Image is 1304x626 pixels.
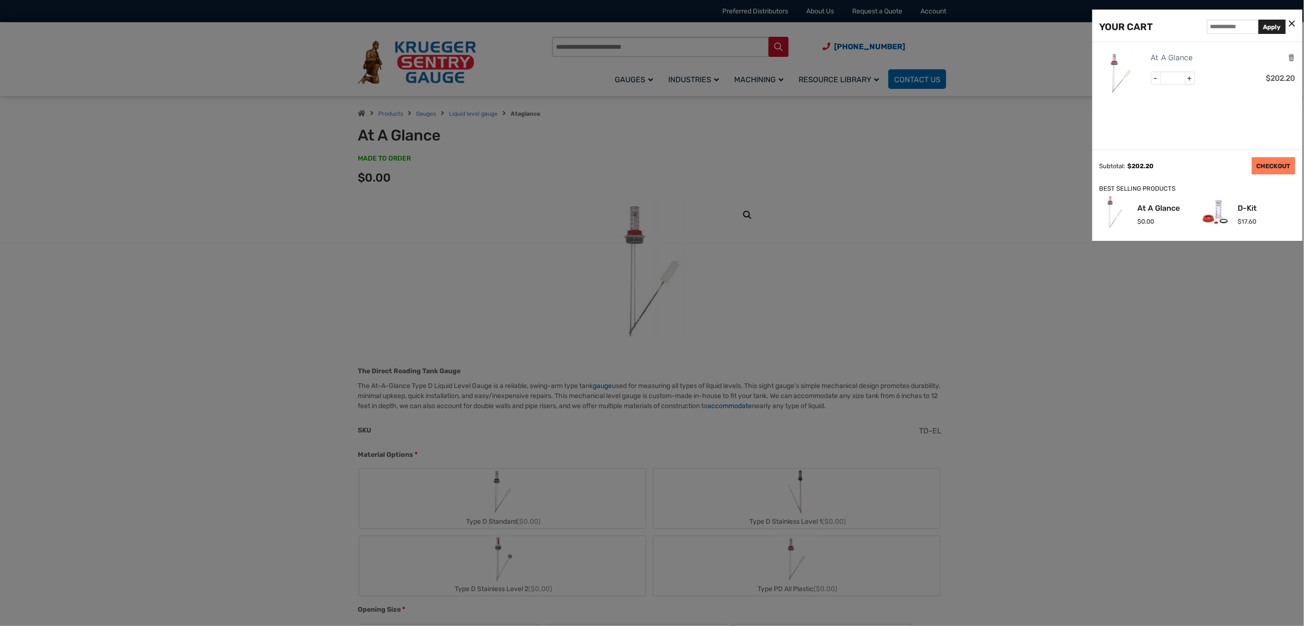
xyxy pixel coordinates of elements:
[1138,218,1142,225] span: $
[1266,74,1295,83] span: 202.20
[1128,162,1154,170] span: 202.20
[1100,19,1153,34] div: YOUR CART
[1200,196,1231,227] img: D-Kit
[1185,72,1195,85] span: +
[1100,162,1125,170] div: Subtotal:
[1100,184,1295,194] div: BEST SELLING PRODUCTS
[1152,72,1161,85] span: -
[1259,20,1286,34] button: Apply
[1138,205,1180,212] a: At A Glance
[1238,218,1242,225] span: $
[1151,52,1193,64] a: At A Glance
[1238,218,1257,225] span: 17.60
[1100,52,1143,95] img: At A Glance
[1100,196,1131,227] img: At A Glance
[1128,162,1132,170] span: $
[1266,74,1271,83] span: $
[1288,53,1295,62] a: Remove this item
[1238,205,1257,212] a: D-Kit
[1138,218,1154,225] span: 0.00
[1252,157,1295,174] a: CHECKOUT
